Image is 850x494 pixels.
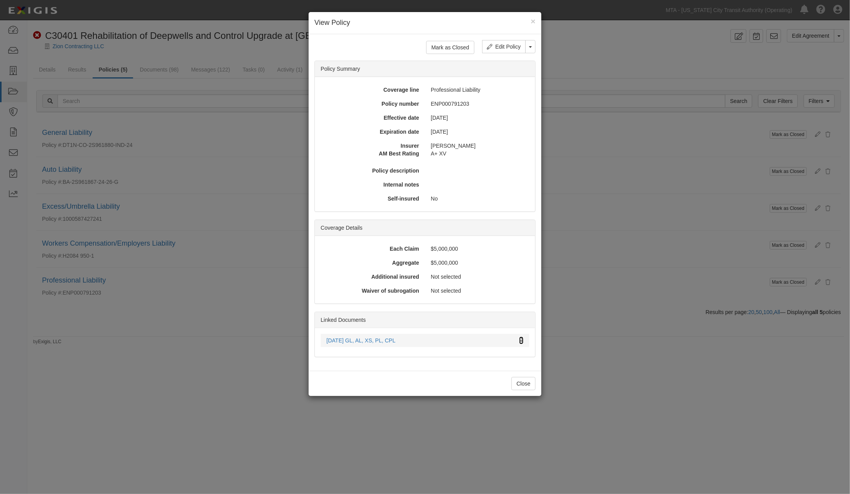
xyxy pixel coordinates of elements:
div: [DATE] [425,128,532,136]
button: Close [511,377,536,390]
div: Professional Liability [425,86,532,94]
div: Coverage line [318,86,425,94]
div: ENP000791203 [425,100,532,108]
button: Close [531,17,536,25]
div: $5,000,000 [425,245,532,253]
div: Additional insured [318,273,425,281]
div: No [425,195,532,202]
div: 10.25.24 GL, AL, XS, PL, CPL [327,337,513,344]
div: Waiver of subrogation [318,287,425,295]
div: Effective date [318,114,425,122]
div: Internal notes [318,181,425,189]
h4: View Policy [314,18,536,28]
div: Aggregate [318,259,425,267]
div: Policy description [318,167,425,175]
div: [PERSON_NAME] [425,142,532,150]
div: Self-insured [318,195,425,202]
div: Expiration date [318,128,425,136]
a: [DATE] GL, AL, XS, PL, CPL [327,337,395,344]
div: Insurer [318,142,425,150]
div: Linked Documents [315,312,535,328]
input: Mark as Closed [426,41,474,54]
div: Policy number [318,100,425,108]
div: [DATE] [425,114,532,122]
div: $5,000,000 [425,259,532,267]
div: Coverage Details [315,220,535,236]
div: Not selected [425,273,532,281]
div: Each Claim [318,245,425,253]
div: AM Best Rating [315,150,425,157]
div: A+ XV [425,150,535,157]
div: Not selected [425,287,532,295]
a: Edit Policy [482,40,526,53]
div: Policy Summary [315,61,535,77]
